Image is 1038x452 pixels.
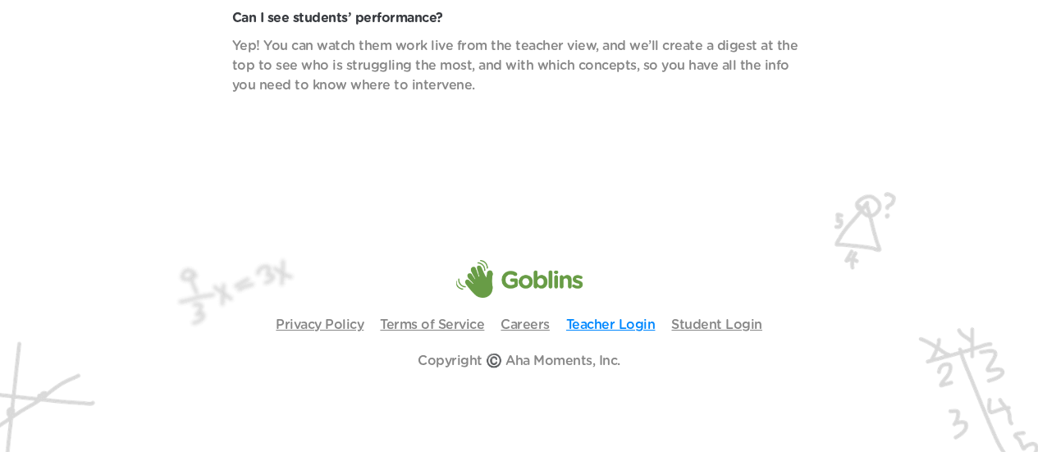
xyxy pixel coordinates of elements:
p: Yep! You can watch them work live from the teacher view, and we’ll create a digest at the top to ... [232,36,807,95]
a: Teacher Login [566,318,656,331]
p: Copyright ©️ Aha Moments, Inc. [418,351,620,371]
a: Privacy Policy [276,318,364,331]
a: Terms of Service [380,318,484,331]
p: Can I see students’ performance? [232,8,807,28]
a: Student Login [671,318,762,331]
a: Careers [501,318,550,331]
